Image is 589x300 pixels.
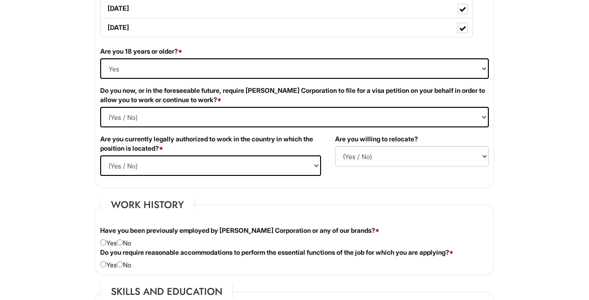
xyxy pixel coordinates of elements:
legend: Skills and Education [100,285,233,299]
label: Have you been previously employed by [PERSON_NAME] Corporation or any of our brands? [100,226,379,235]
label: Are you currently legally authorized to work in the country in which the position is located? [100,134,321,153]
select: (Yes / No) [335,146,489,167]
label: Do you now, or in the foreseeable future, require [PERSON_NAME] Corporation to file for a visa pe... [100,86,489,105]
div: Yes No [93,226,496,248]
select: (Yes / No) [100,155,321,176]
label: Do you require reasonable accommodations to perform the essential functions of the job for which ... [100,248,453,257]
label: Are you willing to relocate? [335,134,418,144]
label: Are you 18 years or older? [100,47,182,56]
legend: Work History [100,198,195,212]
select: (Yes / No) [100,107,489,127]
label: [DATE] [101,18,473,37]
select: (Yes / No) [100,58,489,79]
div: Yes No [93,248,496,270]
